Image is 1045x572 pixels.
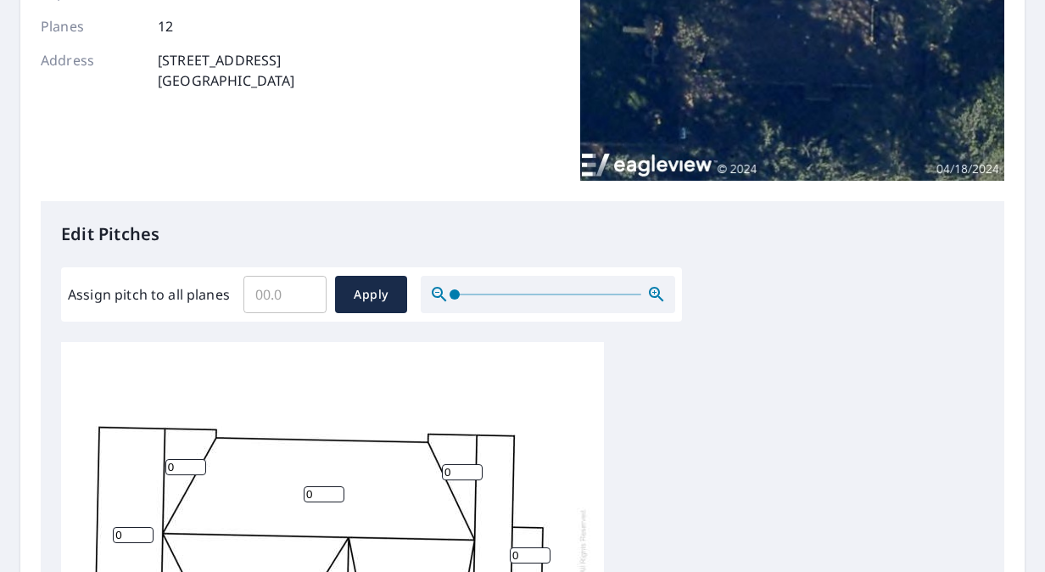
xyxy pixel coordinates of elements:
[41,16,142,36] p: Planes
[68,284,230,305] label: Assign pitch to all planes
[61,222,984,247] p: Edit Pitches
[349,284,394,306] span: Apply
[41,50,142,91] p: Address
[243,271,327,318] input: 00.0
[158,50,295,91] p: [STREET_ADDRESS] [GEOGRAPHIC_DATA]
[335,276,407,313] button: Apply
[158,16,173,36] p: 12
